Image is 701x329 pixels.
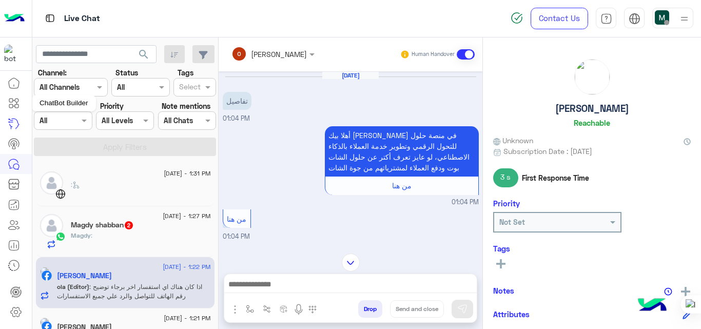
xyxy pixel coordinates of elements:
img: send voice note [293,303,305,316]
span: ola (Editor) [57,283,89,291]
label: Note mentions [162,101,210,111]
button: Apply Filters [34,138,216,156]
img: tab [44,12,56,25]
img: WebChat [55,189,66,199]
span: 01:04 PM [452,198,479,207]
span: First Response Time [522,172,589,183]
span: [DATE] - 1:31 PM [164,169,210,178]
img: notes [664,287,672,296]
h5: Nagwa Rashad [57,272,112,280]
p: Live Chat [64,12,100,26]
button: search [131,45,157,67]
img: spinner [511,12,523,24]
span: 01:04 PM [223,114,250,122]
span: [DATE] - 1:21 PM [164,314,210,323]
label: Channel: [38,67,67,78]
h6: Priority [493,199,520,208]
img: 114004088273201 [4,45,23,63]
button: create order [276,300,293,317]
h6: Tags [493,244,691,253]
img: WhatsApp [55,231,66,242]
h6: Reachable [574,118,610,127]
span: 3 s [493,168,518,187]
img: Logo [4,8,25,29]
span: من هنا [392,181,412,190]
span: 01:04 PM [223,233,250,240]
h5: Magdy shabban [71,221,134,229]
img: picture [40,318,49,327]
div: ChatBot Builder [32,95,96,111]
small: Human Handover [412,50,455,59]
span: Magdy [71,231,91,239]
span: 2 [125,221,133,229]
img: defaultAdmin.png [40,214,63,237]
img: picture [40,267,49,276]
span: [DATE] - 1:22 PM [163,262,210,272]
img: scroll [342,254,360,272]
img: picture [575,60,610,94]
h6: [DATE] [322,72,379,79]
img: profile [678,12,691,25]
span: Subscription Date : [DATE] [503,146,592,157]
h6: Notes [493,286,514,295]
label: Status [115,67,138,78]
img: Facebook [42,270,52,281]
img: userImage [655,10,669,25]
p: 11/8/2025, 1:04 PM [325,126,479,177]
img: tab [600,13,612,25]
button: Trigger scenario [259,300,276,317]
button: Send and close [390,300,444,318]
span: Unknown [493,135,533,146]
img: tab [629,13,640,25]
span: [DATE] - 1:27 PM [163,211,210,221]
p: 11/8/2025, 1:04 PM [223,92,251,110]
label: Tags [178,67,193,78]
a: tab [596,8,616,29]
span: من هنا [227,215,246,223]
span: search [138,48,150,61]
span: : [91,231,92,239]
img: send message [457,304,468,314]
label: Priority [100,101,124,111]
h6: Attributes [493,309,530,319]
img: create order [280,305,288,313]
button: Drop [358,300,382,318]
span: اذا كان هناك اي استفسار اخر برجاء توضيح رقم الهاتف للتواصل والرد علي جميع الاستفسارات [57,283,202,300]
img: select flow [246,305,254,313]
img: send attachment [229,303,241,316]
img: Trigger scenario [263,305,271,313]
img: defaultAdmin.png [40,171,63,195]
button: select flow [242,300,259,317]
img: add [681,287,690,296]
img: hulul-logo.png [634,288,670,324]
span: : [71,181,80,188]
div: Select [178,81,201,94]
a: Contact Us [531,8,588,29]
h5: [PERSON_NAME] [555,103,629,114]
